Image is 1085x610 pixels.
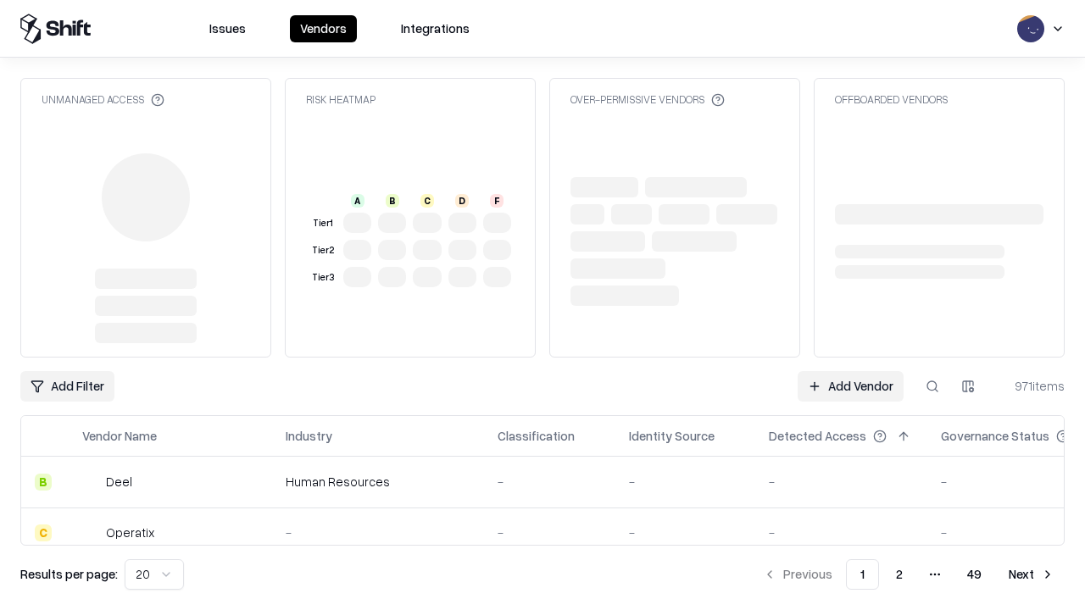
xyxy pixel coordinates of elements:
div: A [351,194,364,208]
div: - [629,524,742,541]
div: Classification [498,427,575,445]
nav: pagination [753,559,1065,590]
div: F [490,194,504,208]
img: Deel [82,474,99,491]
div: Over-Permissive Vendors [570,92,725,107]
div: C [420,194,434,208]
div: - [498,524,602,541]
div: - [286,524,470,541]
img: Operatix [82,524,99,541]
div: B [35,474,52,491]
div: Human Resources [286,473,470,491]
div: Operatix [106,524,154,541]
div: C [35,524,52,541]
div: Tier 3 [309,270,337,285]
button: Next [999,559,1065,590]
div: - [769,473,914,491]
div: - [498,473,602,491]
button: Add Filter [20,371,114,402]
div: Detected Access [769,427,866,445]
button: Issues [199,15,256,42]
div: Deel [106,473,132,491]
div: Vendor Name [82,427,157,445]
div: - [769,524,914,541]
div: Tier 1 [309,216,337,230]
div: Identity Source [629,427,715,445]
button: Vendors [290,15,357,42]
div: Tier 2 [309,243,337,258]
div: B [386,194,399,208]
p: Results per page: [20,565,118,583]
div: Industry [286,427,332,445]
div: Governance Status [941,427,1049,445]
div: - [629,473,742,491]
div: Risk Heatmap [306,92,376,107]
button: 49 [954,559,995,590]
div: D [455,194,469,208]
a: Add Vendor [798,371,904,402]
div: Offboarded Vendors [835,92,948,107]
button: 1 [846,559,879,590]
button: 2 [882,559,916,590]
button: Integrations [391,15,480,42]
div: 971 items [997,377,1065,395]
div: Unmanaged Access [42,92,164,107]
